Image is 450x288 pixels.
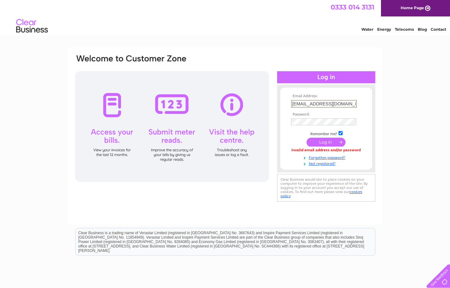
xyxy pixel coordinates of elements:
[291,154,363,160] a: Forgotten password?
[361,27,373,32] a: Water
[76,3,375,31] div: Clear Business is a trading name of Verastar Limited (registered in [GEOGRAPHIC_DATA] No. 3667643...
[331,3,374,11] a: 0333 014 3131
[418,27,427,32] a: Blog
[16,16,48,36] img: logo.png
[289,112,363,117] th: Password:
[289,130,363,136] td: Remember me?
[277,174,375,202] div: Clear Business would like to place cookies on your computer to improve your experience of the sit...
[291,160,363,166] a: Not registered?
[307,138,345,147] input: Submit
[281,190,362,198] a: cookies policy
[377,27,391,32] a: Energy
[291,148,361,153] div: Invalid email address and/or password
[395,27,414,32] a: Telecoms
[289,94,363,98] th: Email Address:
[431,27,446,32] a: Contact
